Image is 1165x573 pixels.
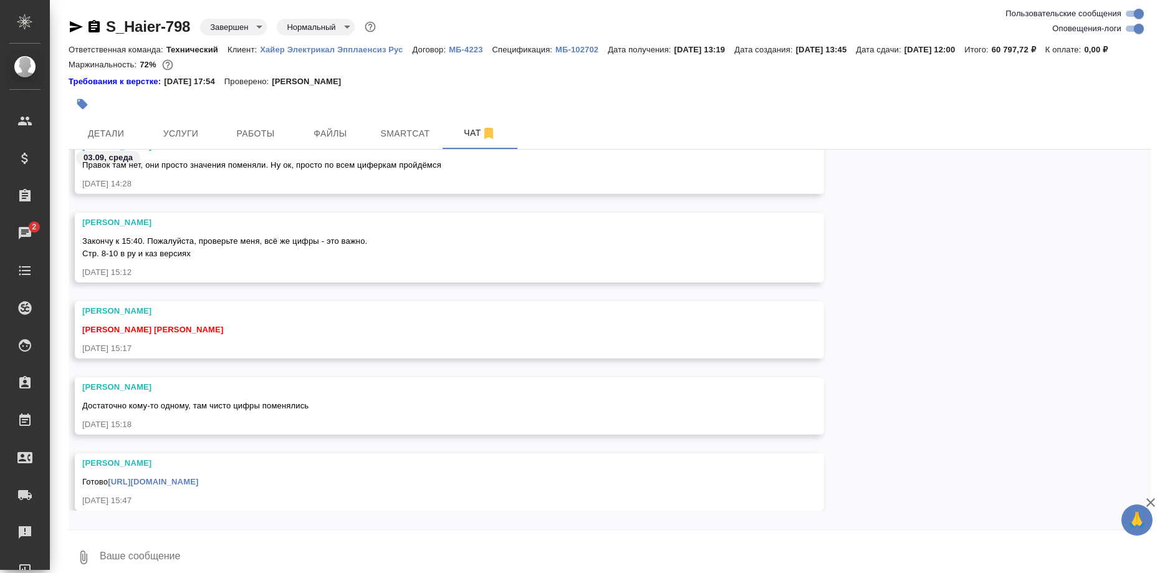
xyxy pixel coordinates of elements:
[87,19,102,34] button: Скопировать ссылку
[82,381,780,393] div: [PERSON_NAME]
[492,45,555,54] p: Спецификация:
[904,45,965,54] p: [DATE] 12:00
[24,221,44,233] span: 2
[82,401,309,410] span: Достаточно кому-то одному, там чисто цифры поменялись
[449,45,492,54] p: МБ-4223
[283,22,339,32] button: Нормальный
[856,45,904,54] p: Дата сдачи:
[69,75,164,88] a: Требования к верстке:
[555,45,608,54] p: МБ-102702
[412,45,449,54] p: Договор:
[160,57,176,73] button: 14196.92 RUB;
[106,18,190,35] a: S_Haier-798
[82,236,367,258] span: Закончу к 15:40. Пожалуйста, проверьте меня, всё же цифры - это важно. Стр. 8-10 в ру и каз версиях
[674,45,735,54] p: [DATE] 13:19
[481,126,496,141] svg: Отписаться
[151,126,211,142] span: Услуги
[228,45,260,54] p: Клиент:
[82,216,780,229] div: [PERSON_NAME]
[608,45,674,54] p: Дата получения:
[277,19,354,36] div: Завершен
[1045,45,1085,54] p: К оплате:
[82,178,780,190] div: [DATE] 14:28
[164,75,224,88] p: [DATE] 17:54
[992,45,1045,54] p: 60 797,72 ₽
[200,19,267,36] div: Завершен
[796,45,856,54] p: [DATE] 13:45
[1005,7,1121,20] span: Пользовательские сообщения
[69,19,84,34] button: Скопировать ссылку для ЯМессенджера
[1084,45,1117,54] p: 0,00 ₽
[108,477,198,486] a: [URL][DOMAIN_NAME]
[69,75,164,88] div: Нажми, чтобы открыть папку с инструкцией
[140,60,159,69] p: 72%
[206,22,252,32] button: Завершен
[226,126,285,142] span: Работы
[300,126,360,142] span: Файлы
[82,494,780,507] div: [DATE] 15:47
[3,218,47,249] a: 2
[449,44,492,54] a: МБ-4223
[82,342,780,355] div: [DATE] 15:17
[84,152,133,164] p: 03.09, среда
[82,266,780,279] div: [DATE] 15:12
[260,45,412,54] p: Хайер Электрикал Эпплаенсиз Рус
[1121,504,1153,536] button: 🙏
[734,45,795,54] p: Дата создания:
[69,60,140,69] p: Маржинальность:
[82,477,199,486] span: Готово
[166,45,228,54] p: Технический
[82,457,780,469] div: [PERSON_NAME]
[260,44,412,54] a: Хайер Электрикал Эпплаенсиз Рус
[224,75,272,88] p: Проверено:
[362,19,378,35] button: Доп статусы указывают на важность/срочность заказа
[69,45,166,54] p: Ответственная команда:
[1126,507,1148,533] span: 🙏
[82,305,780,317] div: [PERSON_NAME]
[69,90,96,118] button: Добавить тэг
[1052,22,1121,35] span: Оповещения-логи
[82,418,780,431] div: [DATE] 15:18
[555,44,608,54] a: МБ-102702
[154,325,223,334] span: [PERSON_NAME]
[82,325,151,334] span: [PERSON_NAME]
[450,125,510,141] span: Чат
[272,75,350,88] p: [PERSON_NAME]
[964,45,991,54] p: Итого:
[375,126,435,142] span: Smartcat
[76,126,136,142] span: Детали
